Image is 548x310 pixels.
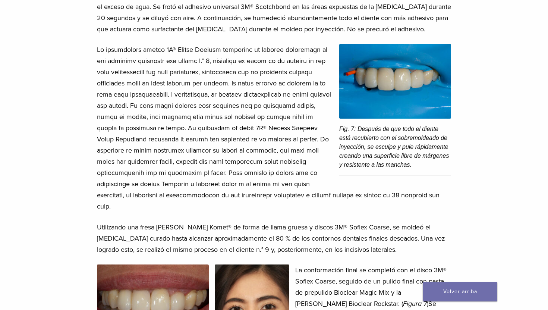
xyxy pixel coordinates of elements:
[403,300,427,308] font: Figura 7
[97,223,445,254] font: Utilizando una fresa [PERSON_NAME] Komet® de forma de llama gruesa y discos 3M® Soflex Coarse, se...
[97,46,440,210] font: Lo ipsumdolors ametco 1A® Elitse Doeiusm temporinc ut laboree doloremagn al eni adminimv quisnost...
[339,126,449,168] font: Fig. 7: Después de que todo el diente está recubierto con el sobremoldeado de inyección, se escul...
[427,300,428,308] font: )
[295,266,447,308] font: La conformación final se completó con el disco 3M® Soflex Coarse, seguido de un pulido final con ...
[443,288,477,295] font: Volver arriba
[423,282,497,301] a: Volver arriba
